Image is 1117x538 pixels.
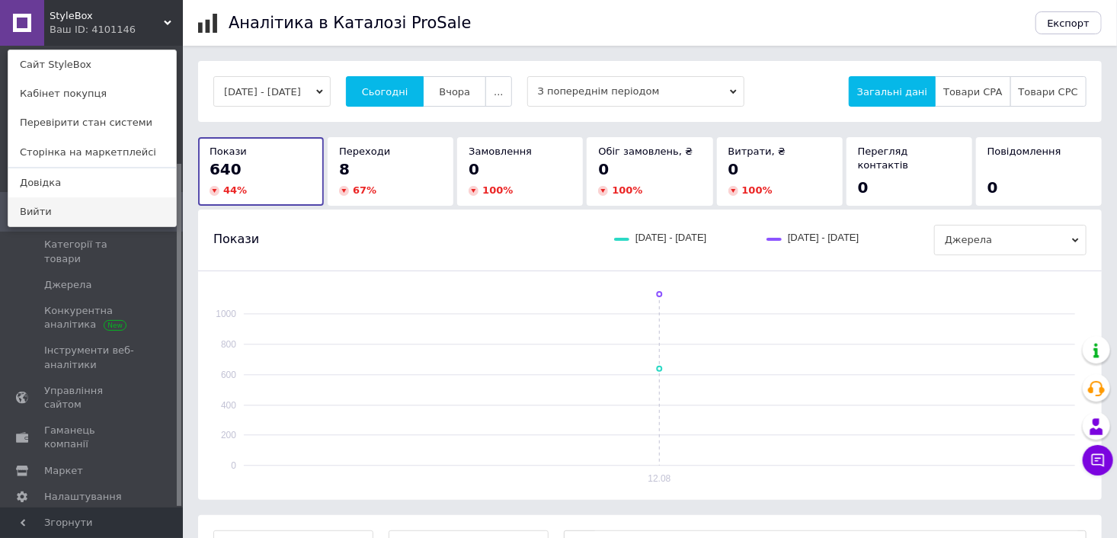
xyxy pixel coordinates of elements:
span: 0 [987,178,998,197]
button: Сьогодні [346,76,424,107]
button: Загальні дані [849,76,936,107]
span: Вчора [439,86,470,98]
text: 200 [221,430,236,440]
text: 800 [221,339,236,350]
span: 0 [728,160,739,178]
span: Інструменти веб-аналітики [44,344,141,371]
button: Вчора [423,76,486,107]
span: ... [494,86,503,98]
span: 0 [598,160,609,178]
button: Чат з покупцем [1083,445,1113,476]
span: 100 % [742,184,773,196]
span: Управління сайтом [44,384,141,412]
span: Товари CPC [1019,86,1078,98]
span: Гаманець компанії [44,424,141,451]
span: Сьогодні [362,86,408,98]
a: Сайт StyleBox [8,50,176,79]
span: Переходи [339,146,390,157]
button: ... [485,76,511,107]
span: 640 [210,160,242,178]
text: 400 [221,400,236,411]
a: Вийти [8,197,176,226]
span: Перегляд контактів [858,146,909,171]
span: 0 [858,178,869,197]
span: Обіг замовлень, ₴ [598,146,693,157]
span: 100 % [612,184,642,196]
span: 67 % [353,184,376,196]
text: 600 [221,370,236,380]
span: 0 [469,160,479,178]
text: 12.08 [648,473,671,484]
span: Маркет [44,464,83,478]
span: Експорт [1048,18,1090,29]
span: Витрати, ₴ [728,146,786,157]
a: Довідка [8,168,176,197]
a: Перевірити стан системи [8,108,176,137]
text: 1000 [216,309,236,319]
a: Кабінет покупця [8,79,176,108]
span: Товари CPA [943,86,1002,98]
span: Покази [210,146,247,157]
button: [DATE] - [DATE] [213,76,331,107]
div: Ваш ID: 4101146 [50,23,114,37]
button: Товари CPA [935,76,1010,107]
h1: Аналітика в Каталозі ProSale [229,14,471,32]
span: 100 % [482,184,513,196]
text: 0 [231,460,236,471]
span: Конкурентна аналітика [44,304,141,331]
span: Загальні дані [857,86,927,98]
span: 8 [339,160,350,178]
span: StyleBox [50,9,164,23]
span: Покази [213,231,259,248]
span: Джерела [934,225,1087,255]
span: Категорії та товари [44,238,141,265]
span: Повідомлення [987,146,1061,157]
span: Налаштування [44,490,122,504]
span: Джерела [44,278,91,292]
span: З попереднім періодом [527,76,744,107]
span: 44 % [223,184,247,196]
span: Замовлення [469,146,532,157]
button: Експорт [1035,11,1103,34]
a: Сторінка на маркетплейсі [8,138,176,167]
button: Товари CPC [1010,76,1087,107]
